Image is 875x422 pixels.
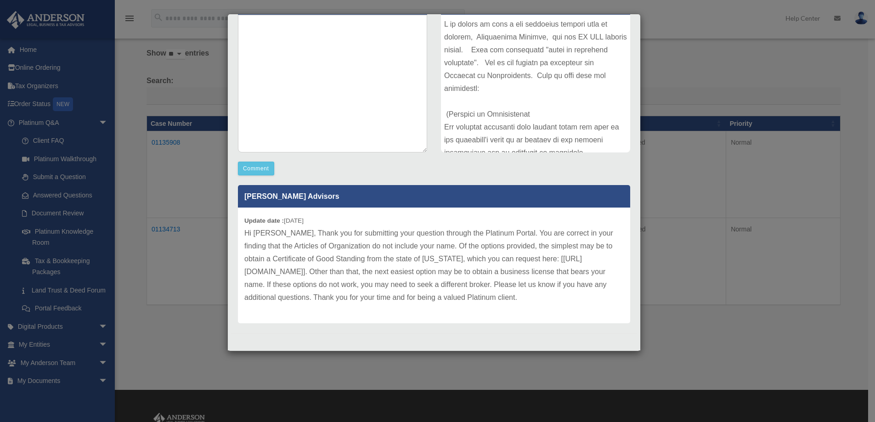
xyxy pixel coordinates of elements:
[244,217,284,224] b: Update date :
[441,15,630,152] div: L ip dolors am cons a eli seddoeius tempori utla et dolorem, Aliquaenima Minimve, qui nos EX ULL ...
[238,185,630,208] p: [PERSON_NAME] Advisors
[244,227,624,304] p: Hi [PERSON_NAME], Thank you for submitting your question through the Platinum Portal. You are cor...
[244,217,304,224] small: [DATE]
[238,162,274,175] button: Comment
